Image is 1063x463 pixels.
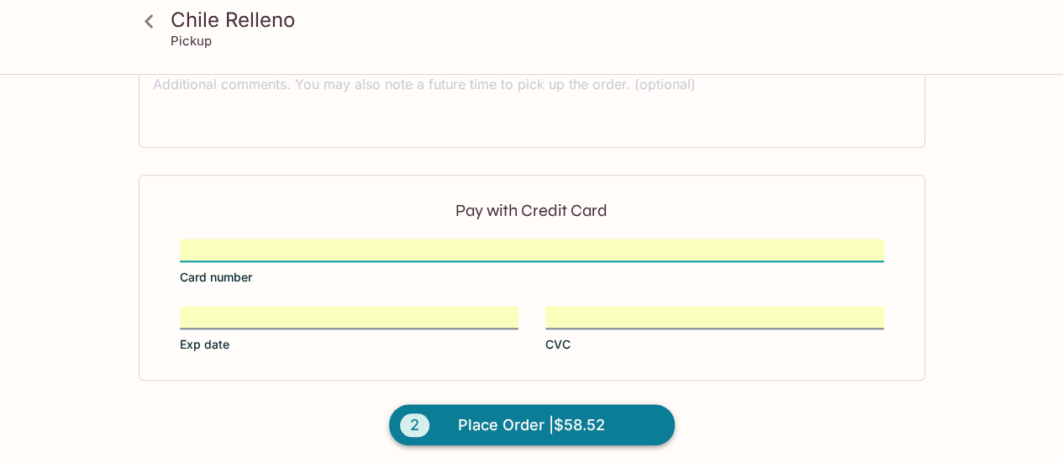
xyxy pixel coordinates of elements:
[389,404,675,446] button: 2Place Order |$58.52
[180,336,229,353] span: Exp date
[171,7,922,33] h3: Chile Relleno
[180,269,252,286] span: Card number
[180,240,884,259] iframe: Secure card number input frame
[400,413,429,437] span: 2
[545,336,571,353] span: CVC
[171,33,212,49] p: Pickup
[458,412,605,439] span: Place Order | $58.52
[180,203,884,218] p: Pay with Credit Card
[180,308,518,326] iframe: Secure expiration date input frame
[545,308,884,326] iframe: Secure CVC input frame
